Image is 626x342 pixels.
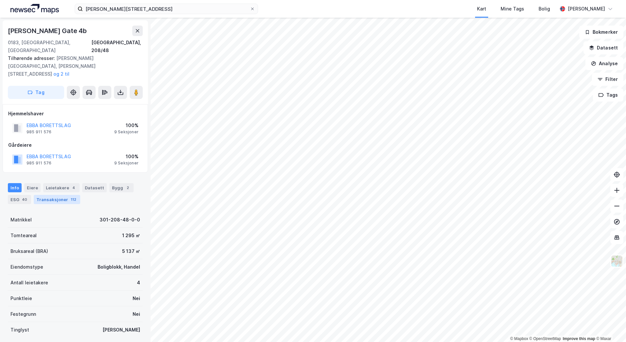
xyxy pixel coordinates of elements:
[27,129,51,135] div: 985 911 576
[133,294,140,302] div: Nei
[8,39,91,54] div: 0183, [GEOGRAPHIC_DATA], [GEOGRAPHIC_DATA]
[137,279,140,287] div: 4
[8,110,142,118] div: Hjemmelshaver
[568,5,605,13] div: [PERSON_NAME]
[579,26,623,39] button: Bokmerker
[124,184,131,191] div: 2
[501,5,524,13] div: Mine Tags
[109,183,134,192] div: Bygg
[529,336,561,341] a: OpenStreetMap
[102,326,140,334] div: [PERSON_NAME]
[8,26,88,36] div: [PERSON_NAME] Gate 4b
[83,4,250,14] input: Søk på adresse, matrikkel, gårdeiere, leietakere eller personer
[98,263,140,271] div: Boligblokk, Handel
[8,86,64,99] button: Tag
[10,326,29,334] div: Tinglyst
[91,39,143,54] div: [GEOGRAPHIC_DATA], 208/48
[585,57,623,70] button: Analyse
[593,311,626,342] iframe: Chat Widget
[122,232,140,239] div: 1 295 ㎡
[69,196,78,203] div: 112
[593,311,626,342] div: Kontrollprogram for chat
[82,183,107,192] div: Datasett
[593,88,623,102] button: Tags
[114,161,138,166] div: 9 Seksjoner
[100,216,140,224] div: 301-208-48-0-0
[8,141,142,149] div: Gårdeiere
[8,55,56,61] span: Tilhørende adresser:
[10,247,48,255] div: Bruksareal (BRA)
[510,336,528,341] a: Mapbox
[10,232,37,239] div: Tomteareal
[133,310,140,318] div: Nei
[10,216,32,224] div: Matrikkel
[34,195,80,204] div: Transaksjoner
[539,5,550,13] div: Bolig
[114,153,138,161] div: 100%
[24,183,41,192] div: Eiere
[43,183,80,192] div: Leietakere
[8,183,22,192] div: Info
[122,247,140,255] div: 5 137 ㎡
[10,4,59,14] img: logo.a4113a55bc3d86da70a041830d287a7e.svg
[70,184,77,191] div: 4
[27,161,51,166] div: 985 911 576
[10,279,48,287] div: Antall leietakere
[10,263,43,271] div: Eiendomstype
[563,336,595,341] a: Improve this map
[8,54,138,78] div: [PERSON_NAME][GEOGRAPHIC_DATA], [PERSON_NAME][STREET_ADDRESS]
[10,310,36,318] div: Festegrunn
[583,41,623,54] button: Datasett
[8,195,31,204] div: ESG
[114,122,138,129] div: 100%
[477,5,486,13] div: Kart
[10,294,32,302] div: Punktleie
[611,255,623,267] img: Z
[21,196,28,203] div: 40
[114,129,138,135] div: 9 Seksjoner
[592,73,623,86] button: Filter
